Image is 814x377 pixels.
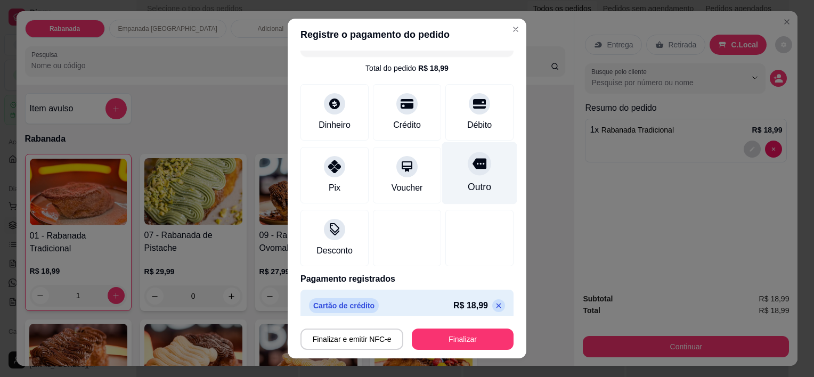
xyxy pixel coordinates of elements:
p: Pagamento registrados [300,273,514,285]
div: Crédito [393,119,421,132]
div: Voucher [392,182,423,194]
div: Desconto [316,244,353,257]
div: Pix [329,182,340,194]
p: Cartão de crédito [309,298,379,313]
button: Finalizar e emitir NFC-e [300,329,403,350]
div: Outro [468,181,491,194]
div: R$ 18,99 [418,63,449,73]
div: Débito [467,119,492,132]
header: Registre o pagamento do pedido [288,19,526,51]
button: Finalizar [412,329,514,350]
div: Total do pedido [365,63,449,73]
p: R$ 18,99 [453,299,488,312]
button: Close [507,21,524,38]
div: Dinheiro [319,119,351,132]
